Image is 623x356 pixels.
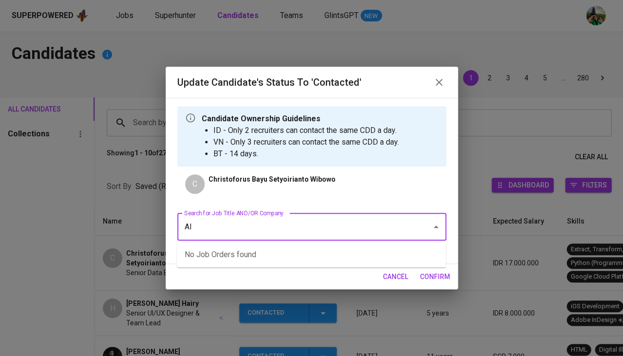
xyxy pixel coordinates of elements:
[383,271,408,283] span: cancel
[379,268,412,286] button: cancel
[420,271,450,283] span: confirm
[213,136,399,148] li: VN - Only 3 recruiters can contact the same CDD a day.
[185,174,205,194] div: C
[177,242,446,267] div: No Job Orders found
[177,75,361,90] h6: Update Candidate's Status to 'Contacted'
[213,148,399,160] li: BT - 14 days.
[429,220,443,234] button: Close
[416,268,454,286] button: confirm
[208,174,336,184] p: Christoforus Bayu Setyoirianto Wibowo
[202,113,399,125] p: Candidate Ownership Guidelines
[213,125,399,136] li: ID - Only 2 recruiters can contact the same CDD a day.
